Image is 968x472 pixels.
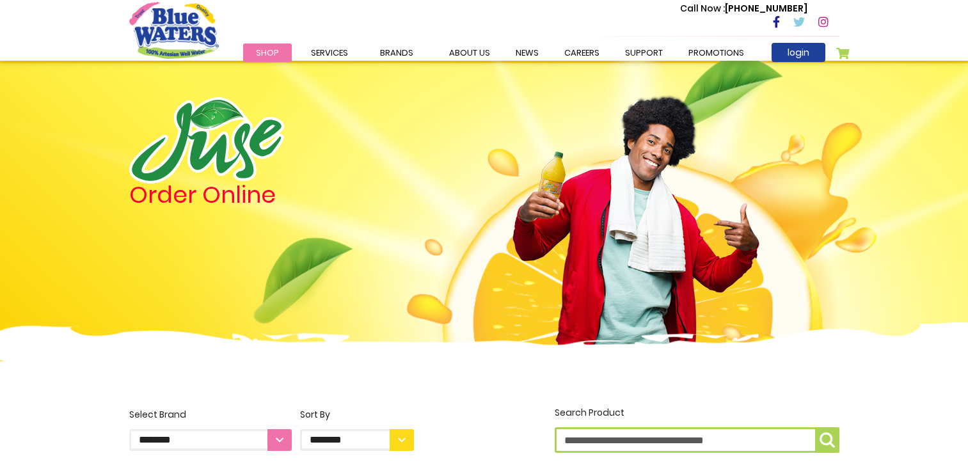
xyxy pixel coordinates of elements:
a: Promotions [676,43,757,62]
p: [PHONE_NUMBER] [680,2,807,15]
div: Sort By [300,408,414,421]
select: Sort By [300,429,414,451]
a: store logo [129,2,219,58]
img: logo [129,97,284,184]
span: Shop [256,47,279,59]
input: Search Product [555,427,839,453]
label: Select Brand [129,408,292,451]
span: Services [311,47,348,59]
img: search-icon.png [820,432,835,448]
a: careers [551,43,612,62]
span: Call Now : [680,2,725,15]
span: Brands [380,47,413,59]
img: man.png [511,74,761,347]
select: Select Brand [129,429,292,451]
h4: Order Online [129,184,414,207]
a: about us [436,43,503,62]
a: login [772,43,825,62]
a: support [612,43,676,62]
label: Search Product [555,406,839,453]
button: Search Product [815,427,839,453]
a: News [503,43,551,62]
